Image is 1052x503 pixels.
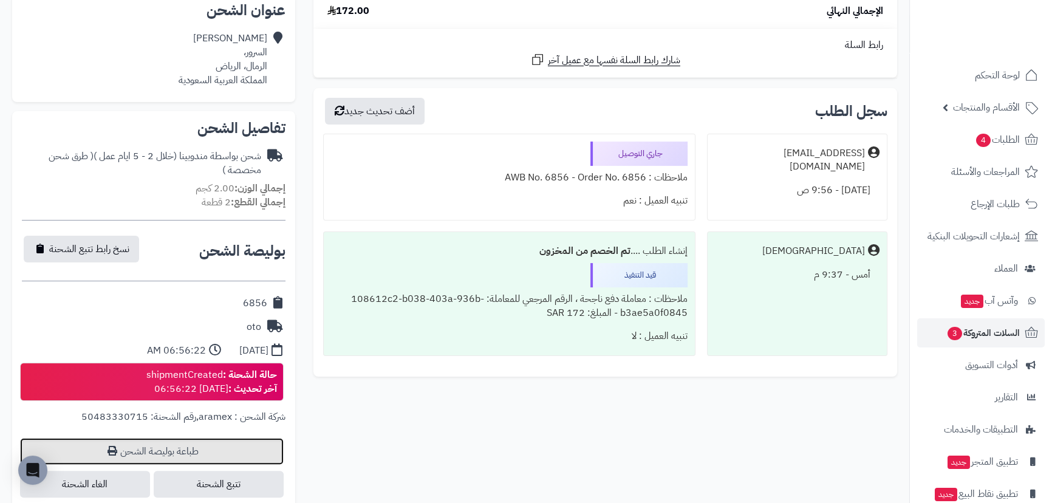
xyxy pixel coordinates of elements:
[917,351,1045,380] a: أدوات التسويق
[948,456,970,469] span: جديد
[331,189,688,213] div: تنبيه العميل : نعم
[22,3,285,18] h2: عنوان الشحن
[965,357,1018,374] span: أدوات التسويق
[944,421,1018,438] span: التطبيقات والخدمات
[715,263,880,287] div: أمس - 9:37 م
[971,196,1020,213] span: طلبات الإرجاع
[815,104,887,118] h3: سجل الطلب
[199,409,285,424] span: شركة الشحن : aramex
[179,32,267,87] div: [PERSON_NAME] السرور، الرمال، الرياض المملكة العربية السعودية
[154,471,284,498] a: تتبع الشحنة
[994,260,1018,277] span: العملاء
[539,244,630,258] b: تم الخصم من المخزون
[762,244,865,258] div: [DEMOGRAPHIC_DATA]
[975,67,1020,84] span: لوحة التحكم
[243,296,267,310] div: 6856
[917,61,1045,90] a: لوحة التحكم
[331,166,688,190] div: ملاحظات : AWB No. 6856 - Order No. 6856
[202,195,285,210] small: 2 قطعة
[935,488,957,501] span: جديد
[917,254,1045,283] a: العملاء
[18,456,47,485] div: Open Intercom Messenger
[917,286,1045,315] a: وآتس آبجديد
[976,134,991,147] span: 4
[917,157,1045,186] a: المراجعات والأسئلة
[961,295,983,308] span: جديد
[20,438,284,465] a: طباعة بوليصة الشحن
[927,228,1020,245] span: إشعارات التحويلات البنكية
[548,53,680,67] span: شارك رابط السلة نفسها مع عميل آخر
[199,244,285,258] h2: بوليصة الشحن
[917,318,1045,347] a: السلات المتروكة3
[234,181,285,196] strong: إجمالي الوزن:
[934,485,1018,502] span: تطبيق نقاط البيع
[331,324,688,348] div: تنبيه العميل : لا
[228,382,277,396] strong: آخر تحديث :
[331,287,688,325] div: ملاحظات : معاملة دفع ناجحة ، الرقم المرجعي للمعاملة: 108612c2-b038-403a-936b-b3ae5a0f0845 - المبل...
[318,38,892,52] div: رابط السلة
[49,242,129,256] span: نسخ رابط تتبع الشحنة
[917,447,1045,476] a: تطبيق المتجرجديد
[953,99,1020,116] span: الأقسام والمنتجات
[146,368,277,396] div: shipmentCreated [DATE] 06:56:22
[969,30,1040,56] img: logo-2.png
[917,415,1045,444] a: التطبيقات والخدمات
[917,190,1045,219] a: طلبات الإرجاع
[22,121,285,135] h2: تفاصيل الشحن
[917,125,1045,154] a: الطلبات4
[995,389,1018,406] span: التقارير
[960,292,1018,309] span: وآتس آب
[715,179,880,202] div: [DATE] - 9:56 ص
[975,131,1020,148] span: الطلبات
[24,236,139,262] button: نسخ رابط تتبع الشحنة
[147,344,206,358] div: 06:56:22 AM
[247,320,261,334] div: oto
[20,471,150,498] span: الغاء الشحنة
[951,163,1020,180] span: المراجعات والأسئلة
[948,327,962,340] span: 3
[331,239,688,263] div: إنشاء الطلب ....
[49,149,261,177] span: ( طرق شحن مخصصة )
[196,181,285,196] small: 2.00 كجم
[917,222,1045,251] a: إشعارات التحويلات البنكية
[530,52,680,67] a: شارك رابط السلة نفسها مع عميل آخر
[590,142,688,166] div: جاري التوصيل
[22,410,285,438] div: ,
[231,195,285,210] strong: إجمالي القطع:
[917,383,1045,412] a: التقارير
[946,324,1020,341] span: السلات المتروكة
[827,4,883,18] span: الإجمالي النهائي
[81,409,196,424] span: رقم الشحنة: 50483330715
[327,4,369,18] span: 172.00
[223,368,277,382] strong: حالة الشحنة :
[325,98,425,125] button: أضف تحديث جديد
[239,344,268,358] div: [DATE]
[22,149,261,177] div: شحن بواسطة مندوبينا (خلال 2 - 5 ايام عمل )
[715,146,865,174] div: [EMAIL_ADDRESS][DOMAIN_NAME]
[590,263,688,287] div: قيد التنفيذ
[946,453,1018,470] span: تطبيق المتجر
